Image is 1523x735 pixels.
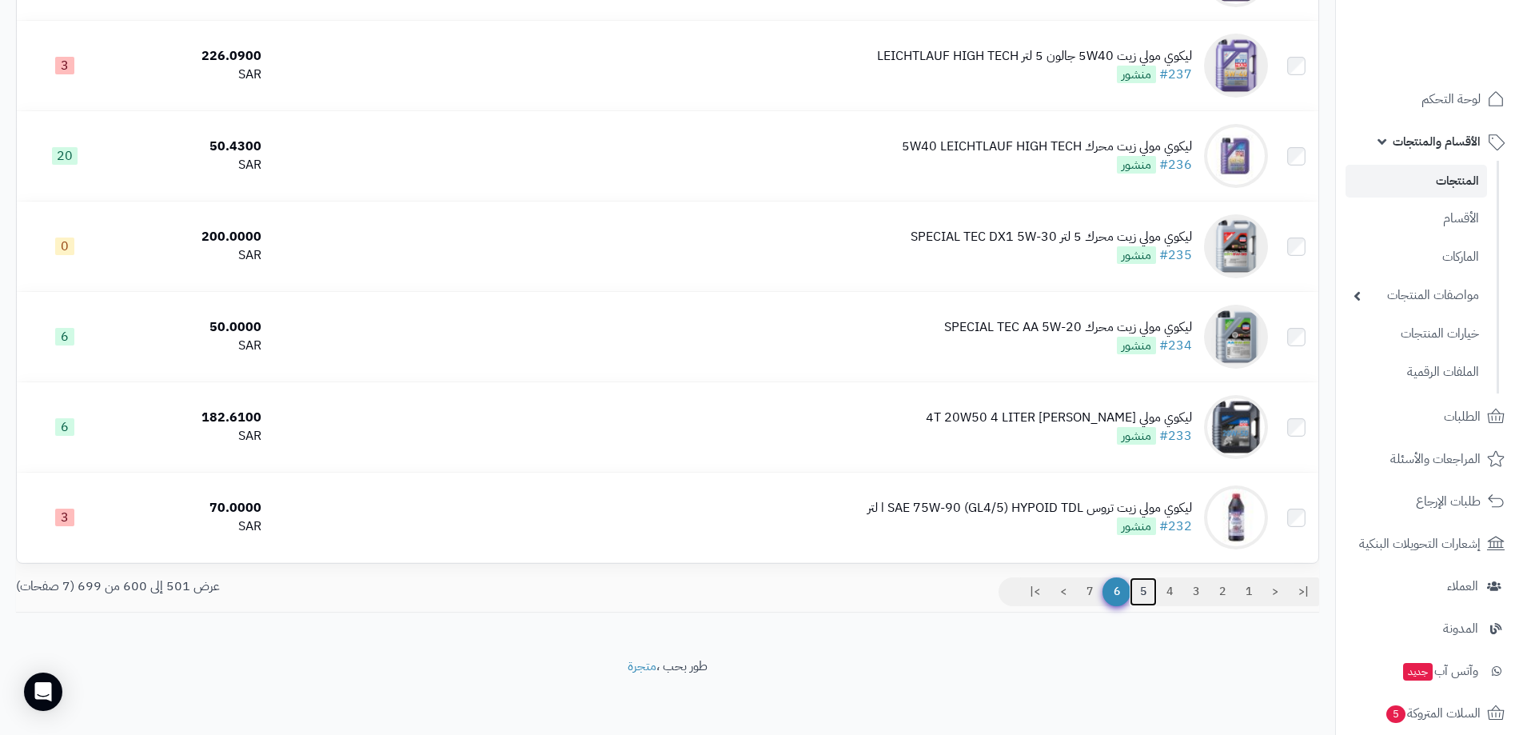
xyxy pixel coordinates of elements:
[119,427,261,445] div: SAR
[1288,577,1319,606] a: |<
[1050,577,1077,606] a: >
[877,47,1192,66] div: ليكوي مولي زيت 5W40 جالون 5 لتر LEICHTLAUF HIGH TECH
[1204,34,1268,98] img: ليكوي مولي زيت 5W40 جالون 5 لتر LEICHTLAUF HIGH TECH
[119,47,261,66] div: 226.0900
[1346,165,1487,198] a: المنتجات
[1262,577,1289,606] a: <
[55,328,74,346] span: 6
[24,673,62,711] div: Open Intercom Messenger
[1403,663,1433,681] span: جديد
[1421,88,1481,110] span: لوحة التحكم
[55,418,74,436] span: 6
[1414,41,1508,74] img: logo-2.png
[1117,156,1156,174] span: منشور
[1019,577,1051,606] a: >|
[1117,337,1156,354] span: منشور
[944,318,1192,337] div: ليكوي مولي زيت محرك SPECIAL TEC AA 5W-20
[1359,533,1481,555] span: إشعارات التحويلات البنكية
[55,238,74,255] span: 0
[1159,336,1192,355] a: #234
[1204,305,1268,369] img: ليكوي مولي زيت محرك SPECIAL TEC AA 5W-20
[119,246,261,265] div: SAR
[119,228,261,246] div: 200.0000
[1346,397,1513,436] a: الطلبات
[1346,567,1513,605] a: العملاء
[911,228,1192,246] div: ليكوي مولي زيت محرك 5 لتر SPECIAL TEC DX1 5W-30
[926,409,1192,427] div: ليكوي مولي [PERSON_NAME] 4T 20W50 4 LITER
[119,337,261,355] div: SAR
[1117,66,1156,83] span: منشور
[1159,155,1192,174] a: #236
[1117,246,1156,264] span: منشور
[1386,705,1405,723] span: 5
[1401,660,1478,682] span: وآتس آب
[1346,440,1513,478] a: المراجعات والأسئلة
[1117,427,1156,445] span: منشور
[1447,575,1478,597] span: العملاء
[55,57,74,74] span: 3
[1117,517,1156,535] span: منشور
[1102,577,1130,606] span: 6
[119,499,261,517] div: 70.0000
[867,499,1192,517] div: ليكوي مولي زيت تروس SAE 75W-90 (GL4/5) HYPOID TDL ا لتر
[1204,124,1268,188] img: ليكوي مولي زيت محرك 5W40 LEICHTLAUF HIGH TECH
[1346,525,1513,563] a: إشعارات التحويلات البنكية
[1390,448,1481,470] span: المراجعات والأسئلة
[1346,609,1513,648] a: المدونة
[1159,426,1192,445] a: #233
[1444,405,1481,428] span: الطلبات
[119,138,261,156] div: 50.4300
[1182,577,1210,606] a: 3
[119,517,261,536] div: SAR
[119,318,261,337] div: 50.0000
[119,156,261,174] div: SAR
[1346,317,1487,351] a: خيارات المنتجات
[1346,482,1513,521] a: طلبات الإرجاع
[119,66,261,84] div: SAR
[4,577,668,596] div: عرض 501 إلى 600 من 699 (7 صفحات)
[1346,80,1513,118] a: لوحة التحكم
[1346,652,1513,690] a: وآتس آبجديد
[1076,577,1103,606] a: 7
[55,509,74,526] span: 3
[1346,240,1487,274] a: الماركات
[1204,214,1268,278] img: ليكوي مولي زيت محرك 5 لتر SPECIAL TEC DX1 5W-30
[1385,702,1481,725] span: السلات المتروكة
[1156,577,1183,606] a: 4
[119,409,261,427] div: 182.6100
[1346,202,1487,236] a: الأقسام
[1346,355,1487,389] a: الملفات الرقمية
[1159,246,1192,265] a: #235
[628,657,656,676] a: متجرة
[1443,617,1478,640] span: المدونة
[52,147,78,165] span: 20
[1130,577,1157,606] a: 5
[1346,694,1513,733] a: السلات المتروكة5
[1209,577,1236,606] a: 2
[1204,395,1268,459] img: ليكوي مولي زيت موتسيكلات 4T 20W50 4 LITER
[1159,65,1192,84] a: #237
[1416,490,1481,513] span: طلبات الإرجاع
[1159,517,1192,536] a: #232
[902,138,1192,156] div: ليكوي مولي زيت محرك 5W40 LEICHTLAUF HIGH TECH
[1204,485,1268,549] img: ليكوي مولي زيت تروس SAE 75W-90 (GL4/5) HYPOID TDL ا لتر
[1346,278,1487,313] a: مواصفات المنتجات
[1235,577,1262,606] a: 1
[1393,130,1481,153] span: الأقسام والمنتجات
